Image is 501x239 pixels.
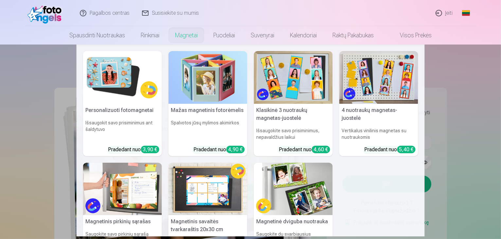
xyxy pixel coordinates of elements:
[282,26,325,45] a: Kalendoriai
[365,146,416,154] div: Pradedant nuo
[133,26,167,45] a: Rinkiniai
[83,104,162,117] h5: Personalizuoti fotomagnetai
[382,26,439,45] a: Visos prekės
[254,215,333,228] h5: Magnetinė dviguba nuotrauka
[141,146,159,153] div: 3,90 €
[169,117,247,143] h6: Spalvotos jūsų mylimos akimirkos
[169,51,247,156] a: Mažas magnetinis fotorėmelisMažas magnetinis fotorėmelisSpalvotos jūsų mylimos akimirkosPradedant...
[108,146,159,154] div: Pradedant nuo
[27,3,65,24] img: /fa2
[83,215,162,228] h5: Magnetinis pirkinių sąrašas
[243,26,282,45] a: Suvenyrai
[279,146,330,154] div: Pradedant nuo
[62,26,133,45] a: Spausdinti nuotraukas
[83,51,162,156] a: Personalizuoti fotomagnetaiPersonalizuoti fotomagnetaiIšsaugokit savo prisiminimus ant šaldytuvoP...
[397,146,416,153] div: 5,40 €
[254,51,333,156] a: Klasikinė 3 nuotraukų magnetas-juostelėKlasikinė 3 nuotraukų magnetas-juostelėIšsaugokite savo pr...
[83,163,162,215] img: Magnetinis pirkinių sąrašas
[169,215,247,236] h5: Magnetinis savaitės tvarkaraštis 20x30 cm
[254,51,333,104] img: Klasikinė 3 nuotraukų magnetas-juostelė
[254,104,333,125] h5: Klasikinė 3 nuotraukų magnetas-juostelė
[167,26,206,45] a: Magnetai
[339,51,418,104] img: 4 nuotraukų magnetas-juostelė
[312,146,330,153] div: 4,60 €
[226,146,245,153] div: 4,90 €
[254,125,333,143] h6: Išsaugokite savo prisiminimus, nepavaldžius laikui
[254,163,333,215] img: Magnetinė dviguba nuotrauka
[169,163,247,215] img: Magnetinis savaitės tvarkaraštis 20x30 cm
[339,51,418,156] a: 4 nuotraukų magnetas-juostelė4 nuotraukų magnetas-juostelėVertikalus vinilinis magnetas su nuotra...
[339,125,418,143] h6: Vertikalus vinilinis magnetas su nuotraukomis
[339,104,418,125] h5: 4 nuotraukų magnetas-juostelė
[194,146,245,154] div: Pradedant nuo
[325,26,382,45] a: Raktų pakabukas
[169,51,247,104] img: Mažas magnetinis fotorėmelis
[169,104,247,117] h5: Mažas magnetinis fotorėmelis
[83,51,162,104] img: Personalizuoti fotomagnetai
[206,26,243,45] a: Puodeliai
[83,117,162,143] h6: Išsaugokit savo prisiminimus ant šaldytuvo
